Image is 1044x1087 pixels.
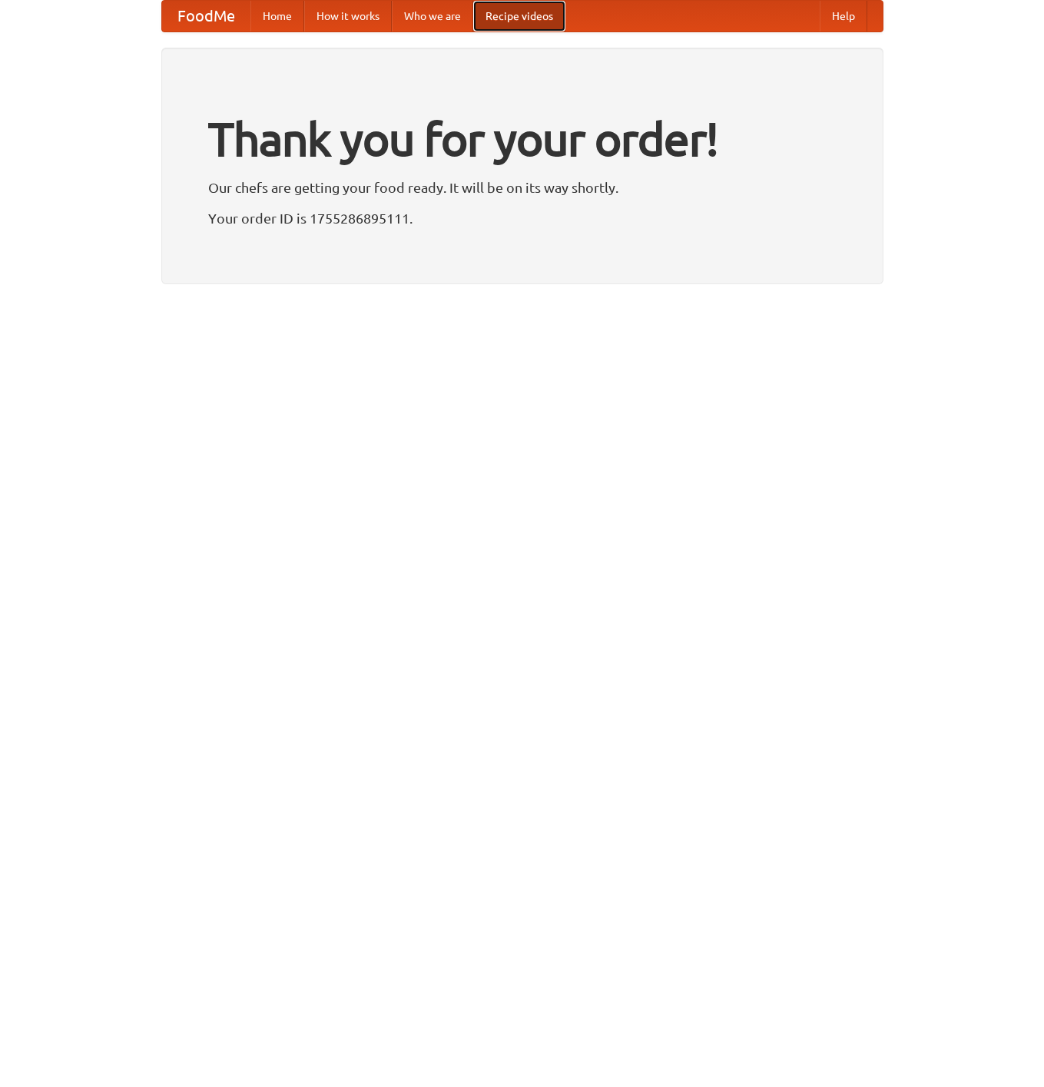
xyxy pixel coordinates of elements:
[208,176,837,199] p: Our chefs are getting your food ready. It will be on its way shortly.
[820,1,867,31] a: Help
[473,1,565,31] a: Recipe videos
[304,1,392,31] a: How it works
[250,1,304,31] a: Home
[208,207,837,230] p: Your order ID is 1755286895111.
[392,1,473,31] a: Who we are
[208,102,837,176] h1: Thank you for your order!
[162,1,250,31] a: FoodMe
